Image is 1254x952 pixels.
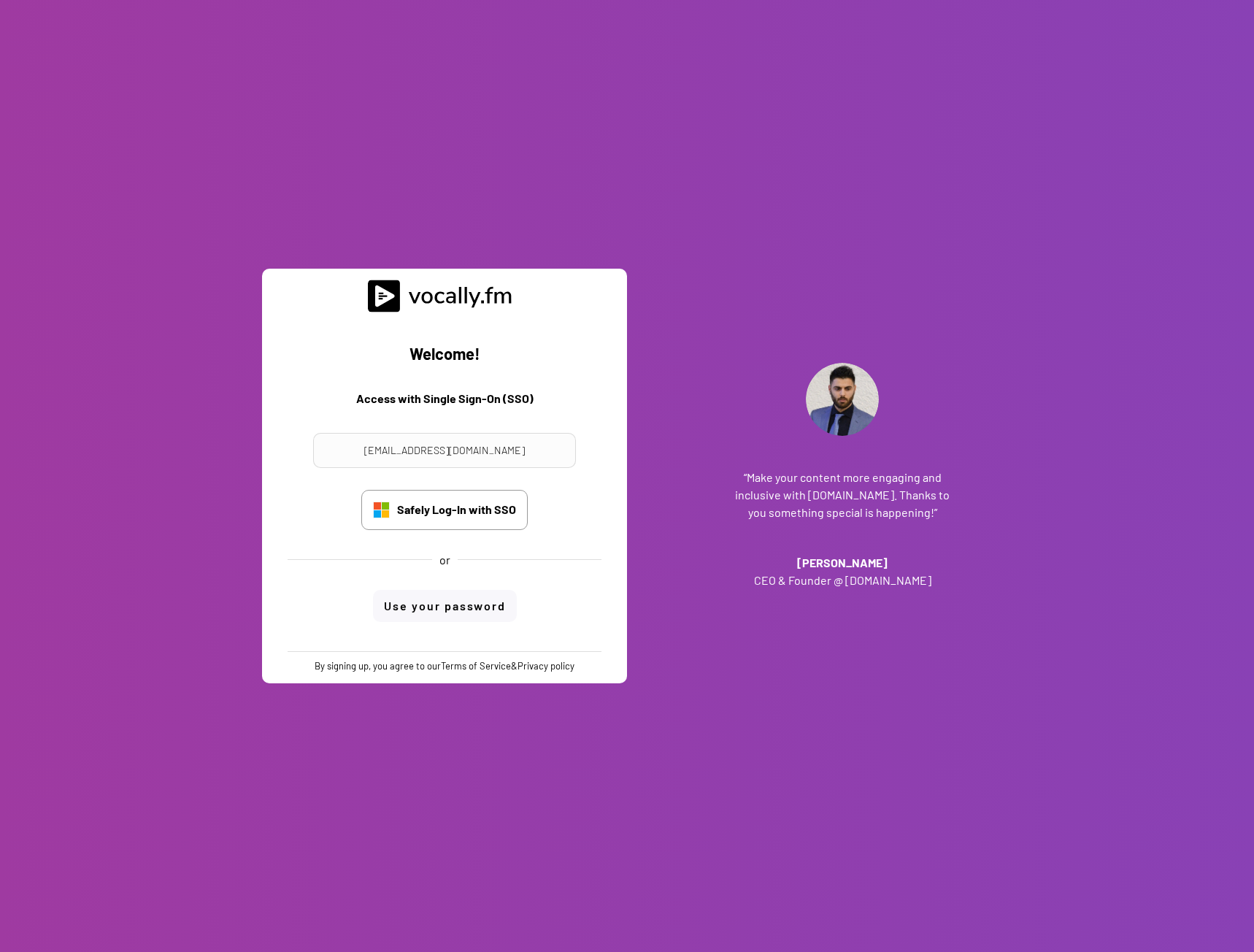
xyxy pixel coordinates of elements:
img: Addante_Profile.png [806,363,879,436]
div: By signing up, you agree to our & [315,659,574,672]
h3: CEO & Founder @ [DOMAIN_NAME] [733,572,952,589]
button: Use your password [373,590,517,622]
h3: “Make your content more engaging and inclusive with [DOMAIN_NAME]. Thanks to you something specia... [733,469,952,521]
h3: Access with Single Sign-On (SSO) [273,390,616,416]
img: Microsoft_logo.svg [373,502,390,518]
img: vocally%20logo.svg [368,280,521,312]
h2: Welcome! [273,342,616,368]
div: or [439,552,450,568]
h3: [PERSON_NAME] [733,554,952,572]
input: Your email [313,433,576,468]
a: Privacy policy [518,660,574,672]
div: Safely Log-In with SSO [397,502,516,518]
a: Terms of Service [441,660,511,672]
